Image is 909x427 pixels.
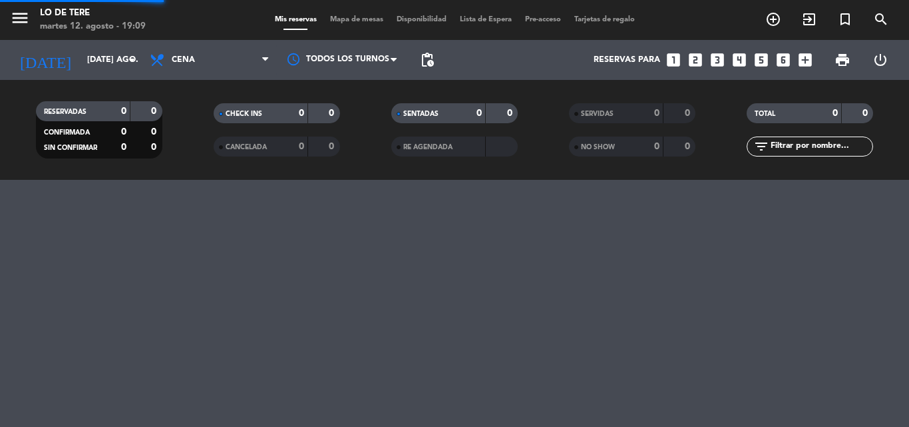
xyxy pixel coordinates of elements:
i: power_settings_new [872,52,888,68]
i: arrow_drop_down [124,52,140,68]
strong: 0 [476,109,482,118]
span: Lista de Espera [453,16,518,23]
i: [DATE] [10,45,81,75]
i: search [873,11,889,27]
strong: 0 [507,109,515,118]
strong: 0 [121,143,126,152]
span: print [834,52,850,68]
strong: 0 [654,109,659,118]
span: Reservas para [594,55,660,65]
strong: 0 [151,127,159,137]
i: add_box [797,51,814,69]
strong: 0 [151,143,159,152]
strong: 0 [862,109,870,118]
strong: 0 [121,107,126,116]
strong: 0 [299,109,304,118]
input: Filtrar por nombre... [769,139,872,154]
i: turned_in_not [837,11,853,27]
div: Lo de Tere [40,7,146,20]
strong: 0 [654,142,659,151]
span: Cena [172,55,195,65]
strong: 0 [151,107,159,116]
div: LOG OUT [861,40,899,80]
span: RESERVADAS [44,109,87,115]
span: CONFIRMADA [44,129,90,136]
strong: 0 [329,142,337,151]
span: Mapa de mesas [323,16,390,23]
span: SERVIDAS [581,111,614,117]
span: TOTAL [755,111,775,117]
strong: 0 [685,142,693,151]
i: exit_to_app [801,11,817,27]
i: looks_6 [775,51,792,69]
span: Disponibilidad [390,16,453,23]
div: martes 12. agosto - 19:09 [40,20,146,33]
i: filter_list [753,139,769,155]
span: Pre-acceso [518,16,568,23]
span: Mis reservas [268,16,323,23]
span: SIN CONFIRMAR [44,145,97,151]
i: looks_4 [731,51,748,69]
strong: 0 [685,109,693,118]
i: looks_one [665,51,682,69]
strong: 0 [832,109,838,118]
i: looks_5 [753,51,770,69]
span: pending_actions [419,52,435,68]
i: menu [10,8,30,28]
button: menu [10,8,30,33]
i: looks_3 [709,51,726,69]
span: NO SHOW [581,144,615,151]
i: add_circle_outline [765,11,781,27]
strong: 0 [329,109,337,118]
span: CHECK INS [226,111,262,117]
span: CANCELADA [226,144,267,151]
strong: 0 [299,142,304,151]
span: SENTADAS [403,111,439,117]
span: Tarjetas de regalo [568,16,641,23]
span: RE AGENDADA [403,144,453,151]
i: looks_two [687,51,704,69]
strong: 0 [121,127,126,137]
